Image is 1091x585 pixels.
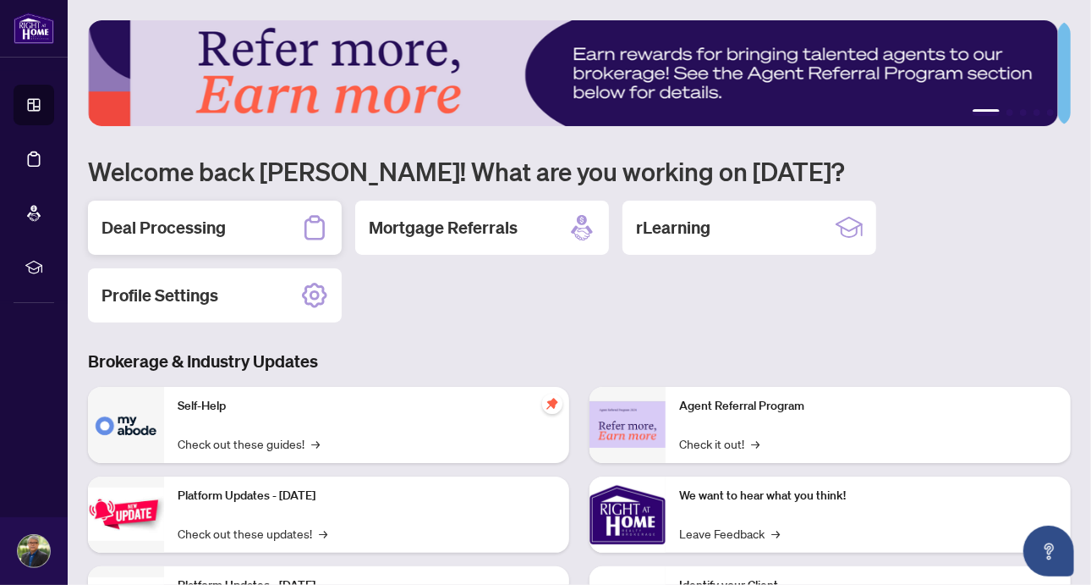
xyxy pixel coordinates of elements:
[88,387,164,463] img: Self-Help
[1006,109,1013,116] button: 2
[1033,109,1040,116] button: 4
[679,524,780,543] a: Leave Feedback→
[369,216,518,240] h2: Mortgage Referrals
[18,535,50,567] img: Profile Icon
[88,20,1058,126] img: Slide 0
[319,524,327,543] span: →
[542,394,562,414] span: pushpin
[1023,526,1074,577] button: Open asap
[178,524,327,543] a: Check out these updates!→
[88,488,164,541] img: Platform Updates - July 21, 2025
[589,401,666,448] img: Agent Referral Program
[178,397,556,416] p: Self-Help
[751,434,759,453] span: →
[589,477,666,553] img: We want to hear what you think!
[679,397,1057,416] p: Agent Referral Program
[771,524,780,543] span: →
[101,216,226,240] h2: Deal Processing
[178,487,556,505] p: Platform Updates - [DATE]
[679,487,1057,505] p: We want to hear what you think!
[178,434,320,453] a: Check out these guides!→
[973,109,1000,116] button: 1
[88,350,1071,373] h3: Brokerage & Industry Updates
[14,13,54,44] img: logo
[1047,109,1054,116] button: 5
[1020,109,1027,116] button: 3
[636,216,710,240] h2: rLearning
[101,284,218,307] h2: Profile Settings
[679,434,759,453] a: Check it out!→
[311,434,320,453] span: →
[88,155,1071,187] h1: Welcome back [PERSON_NAME]! What are you working on [DATE]?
